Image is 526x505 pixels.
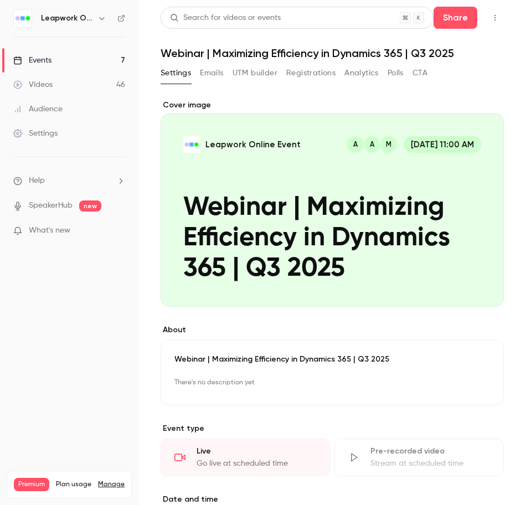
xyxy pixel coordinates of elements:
[161,64,191,82] button: Settings
[161,47,504,60] h1: Webinar | Maximizing Efficiency in Dynamics 365 | Q3 2025
[112,226,125,236] iframe: Noticeable Trigger
[200,64,223,82] button: Emails
[56,480,91,489] span: Plan usage
[161,439,330,476] div: LiveGo live at scheduled time
[13,175,125,187] li: help-dropdown-opener
[161,423,504,434] p: Event type
[161,494,504,505] label: Date and time
[233,64,277,82] button: UTM builder
[286,64,336,82] button: Registrations
[14,9,32,27] img: Leapwork Online Event
[14,478,49,491] span: Premium
[412,64,427,82] button: CTA
[174,354,490,365] p: Webinar | Maximizing Efficiency in Dynamics 365 | Q3 2025
[334,439,504,476] div: Pre-recorded videoStream at scheduled time
[370,458,490,469] div: Stream at scheduled time
[174,374,490,391] p: There's no description yet
[79,200,101,212] span: new
[29,175,45,187] span: Help
[197,446,316,457] div: Live
[13,55,51,66] div: Events
[29,200,73,212] a: SpeakerHub
[197,458,316,469] div: Go live at scheduled time
[29,225,70,236] span: What's new
[161,100,504,111] label: Cover image
[344,64,379,82] button: Analytics
[161,100,504,307] section: Cover image
[434,7,477,29] button: Share
[388,64,404,82] button: Polls
[41,13,93,24] h6: Leapwork Online Event
[161,324,504,336] label: About
[98,480,125,489] a: Manage
[13,79,53,90] div: Videos
[170,12,281,24] div: Search for videos or events
[370,446,490,457] div: Pre-recorded video
[13,128,58,139] div: Settings
[13,104,63,115] div: Audience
